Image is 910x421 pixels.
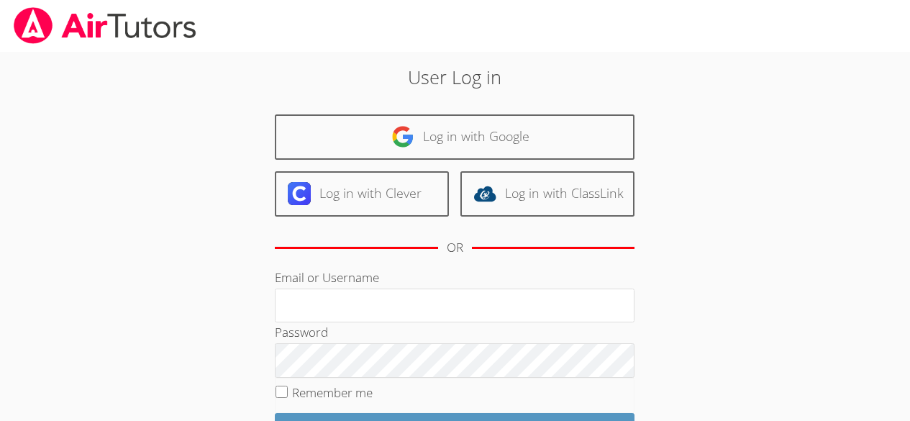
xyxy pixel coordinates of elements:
[473,182,496,205] img: classlink-logo-d6bb404cc1216ec64c9a2012d9dc4662098be43eaf13dc465df04b49fa7ab582.svg
[275,269,379,286] label: Email or Username
[275,171,449,217] a: Log in with Clever
[447,237,463,258] div: OR
[209,63,701,91] h2: User Log in
[288,182,311,205] img: clever-logo-6eab21bc6e7a338710f1a6ff85c0baf02591cd810cc4098c63d3a4b26e2feb20.svg
[292,384,373,401] label: Remember me
[460,171,634,217] a: Log in with ClassLink
[275,114,634,160] a: Log in with Google
[12,7,198,44] img: airtutors_banner-c4298cdbf04f3fff15de1276eac7730deb9818008684d7c2e4769d2f7ddbe033.png
[275,324,328,340] label: Password
[391,125,414,148] img: google-logo-50288ca7cdecda66e5e0955fdab243c47b7ad437acaf1139b6f446037453330a.svg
